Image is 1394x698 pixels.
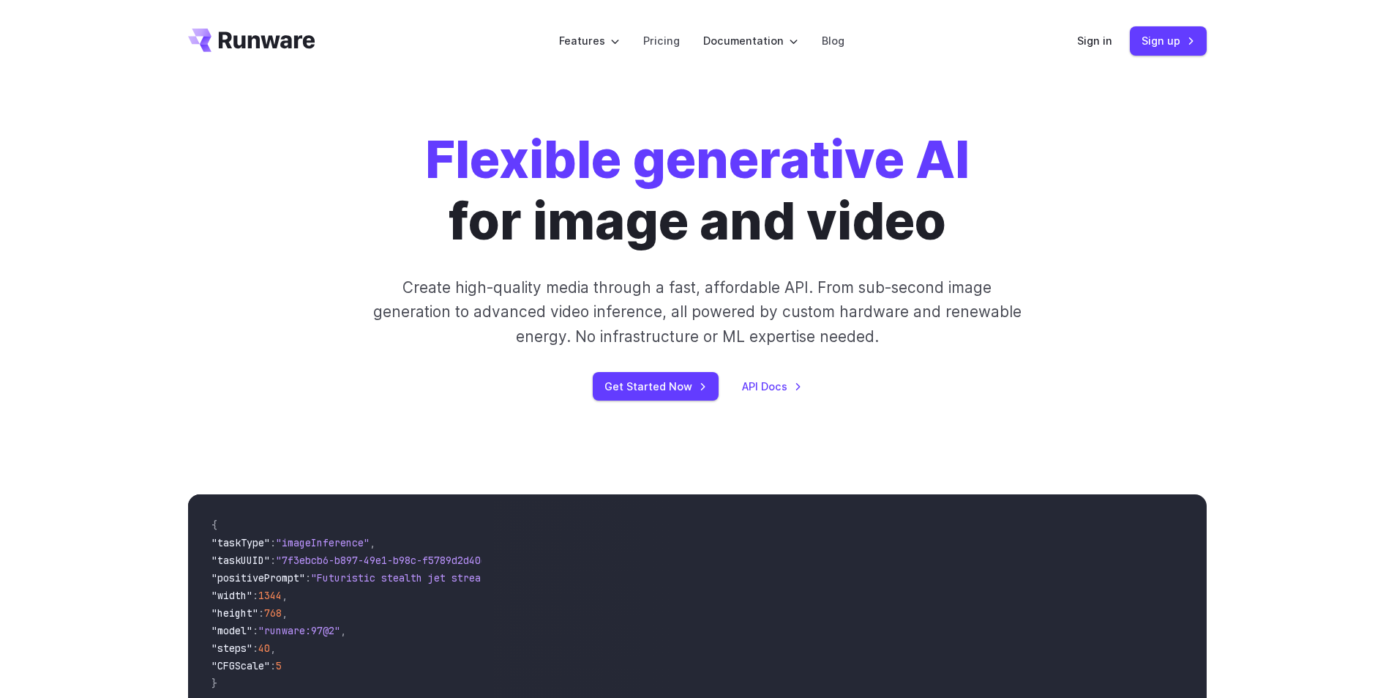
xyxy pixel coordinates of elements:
[211,589,252,602] span: "width"
[276,554,498,567] span: "7f3ebcb6-b897-49e1-b98c-f5789d2d40d7"
[270,659,276,672] span: :
[742,378,802,395] a: API Docs
[252,589,258,602] span: :
[211,519,217,532] span: {
[1077,32,1112,49] a: Sign in
[258,642,270,655] span: 40
[370,536,375,549] span: ,
[703,32,798,49] label: Documentation
[340,624,346,637] span: ,
[211,677,217,690] span: }
[211,659,270,672] span: "CFGScale"
[264,606,282,620] span: 768
[311,571,844,584] span: "Futuristic stealth jet streaking through a neon-lit cityscape with glowing purple exhaust"
[305,571,311,584] span: :
[282,606,288,620] span: ,
[270,642,276,655] span: ,
[258,624,340,637] span: "runware:97@2"
[371,275,1023,349] p: Create high-quality media through a fast, affordable API. From sub-second image generation to adv...
[276,536,370,549] span: "imageInference"
[643,32,680,49] a: Pricing
[211,624,252,637] span: "model"
[425,128,970,190] strong: Flexible generative AI
[211,554,270,567] span: "taskUUID"
[188,29,315,52] a: Go to /
[822,32,844,49] a: Blog
[211,571,305,584] span: "positivePrompt"
[282,589,288,602] span: ,
[258,606,264,620] span: :
[258,589,282,602] span: 1344
[252,624,258,637] span: :
[252,642,258,655] span: :
[425,129,970,252] h1: for image and video
[1130,26,1207,55] a: Sign up
[211,606,258,620] span: "height"
[559,32,620,49] label: Features
[276,659,282,672] span: 5
[593,372,719,401] a: Get Started Now
[270,536,276,549] span: :
[211,536,270,549] span: "taskType"
[211,642,252,655] span: "steps"
[270,554,276,567] span: :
